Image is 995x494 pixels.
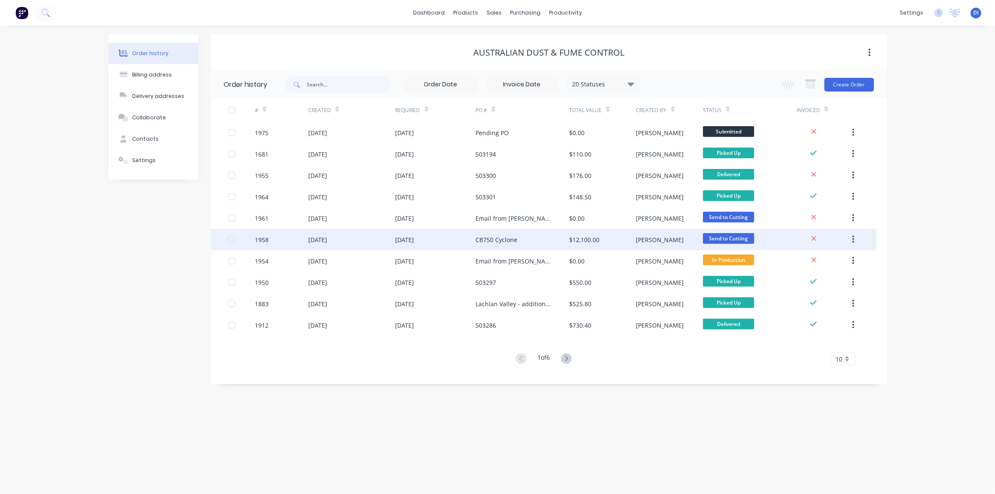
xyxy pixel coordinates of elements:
[703,169,754,180] span: Delivered
[405,78,477,91] input: Order Date
[703,106,722,114] div: Status
[308,106,331,114] div: Created
[703,254,754,265] span: In Production
[132,50,168,57] div: Order history
[703,126,754,137] span: Submitted
[308,257,327,266] div: [DATE]
[703,233,754,244] span: Send to Cutting
[475,321,496,330] div: 503286
[109,64,198,86] button: Billing address
[396,192,414,201] div: [DATE]
[396,171,414,180] div: [DATE]
[636,128,684,137] div: [PERSON_NAME]
[567,80,639,89] div: 20 Statuses
[255,278,269,287] div: 1950
[109,43,198,64] button: Order history
[569,257,585,266] div: $0.00
[132,71,172,79] div: Billing address
[308,321,327,330] div: [DATE]
[255,171,269,180] div: 1955
[255,257,269,266] div: 1954
[308,278,327,287] div: [DATE]
[569,214,585,223] div: $0.00
[636,98,703,122] div: Created By
[636,235,684,244] div: [PERSON_NAME]
[255,98,308,122] div: #
[396,321,414,330] div: [DATE]
[109,150,198,171] button: Settings
[109,86,198,107] button: Delivery addresses
[132,92,184,100] div: Delivery addresses
[703,276,754,287] span: Picked Up
[396,299,414,308] div: [DATE]
[475,278,496,287] div: 503297
[132,157,156,164] div: Settings
[569,192,591,201] div: $148.50
[473,47,624,58] div: Australian Dust & Fume Control
[255,106,258,114] div: #
[636,106,667,114] div: Created By
[396,235,414,244] div: [DATE]
[475,192,496,201] div: 503301
[224,80,268,90] div: Order history
[475,171,496,180] div: 503300
[703,190,754,201] span: Picked Up
[396,98,476,122] div: Required
[836,355,843,364] span: 10
[308,150,327,159] div: [DATE]
[636,171,684,180] div: [PERSON_NAME]
[109,107,198,128] button: Collaborate
[409,6,449,19] a: dashboard
[475,98,569,122] div: PO #
[475,257,552,266] div: Email from [PERSON_NAME] Valley Hoods
[703,297,754,308] span: Picked Up
[506,6,545,19] div: purchasing
[636,321,684,330] div: [PERSON_NAME]
[636,192,684,201] div: [PERSON_NAME]
[308,192,327,201] div: [DATE]
[255,321,269,330] div: 1912
[308,214,327,223] div: [DATE]
[636,214,684,223] div: [PERSON_NAME]
[475,128,509,137] div: Pending PO
[973,9,979,17] span: DI
[132,114,166,121] div: Collaborate
[396,150,414,159] div: [DATE]
[636,257,684,266] div: [PERSON_NAME]
[569,278,591,287] div: $550.00
[636,150,684,159] div: [PERSON_NAME]
[15,6,28,19] img: Factory
[486,78,558,91] input: Invoice Date
[475,299,552,308] div: Lachlan Valley - additional hood
[482,6,506,19] div: sales
[255,299,269,308] div: 1883
[703,148,754,158] span: Picked Up
[569,150,591,159] div: $110.00
[308,128,327,137] div: [DATE]
[569,321,591,330] div: $730.40
[396,106,420,114] div: Required
[797,98,850,122] div: Invoiced
[824,78,874,92] button: Create Order
[255,150,269,159] div: 1681
[396,257,414,266] div: [DATE]
[308,98,395,122] div: Created
[636,299,684,308] div: [PERSON_NAME]
[797,106,820,114] div: Invoiced
[569,128,585,137] div: $0.00
[475,235,517,244] div: CB750 Cyclone
[475,106,487,114] div: PO #
[895,6,927,19] div: settings
[307,76,392,93] input: Search...
[255,214,269,223] div: 1961
[449,6,482,19] div: products
[308,235,327,244] div: [DATE]
[537,353,550,365] div: 1 of 6
[569,299,591,308] div: $525.80
[396,278,414,287] div: [DATE]
[396,214,414,223] div: [DATE]
[569,171,591,180] div: $176.00
[255,192,269,201] div: 1964
[475,150,496,159] div: 503194
[569,106,602,114] div: Total Value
